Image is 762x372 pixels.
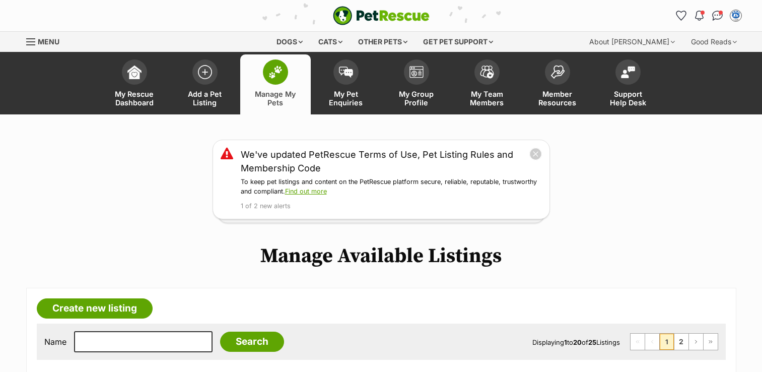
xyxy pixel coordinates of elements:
[198,65,212,79] img: add-pet-listing-icon-0afa8454b4691262ce3f59096e99ab1cd57d4a30225e0717b998d2c9b9846f56.svg
[240,54,311,114] a: Manage My Pets
[689,334,703,350] a: Next page
[684,32,744,52] div: Good Reads
[532,338,620,346] span: Displaying to of Listings
[409,66,424,78] img: group-profile-icon-3fa3cf56718a62981997c0bc7e787c4b2cf8bcc04b72c1350f741eb67cf2f40e.svg
[127,65,142,79] img: dashboard-icon-eb2f2d2d3e046f16d808141f083e7271f6b2e854fb5c12c21221c1fb7104beca.svg
[182,90,228,107] span: Add a Pet Listing
[529,148,542,160] button: close
[394,90,439,107] span: My Group Profile
[339,67,353,78] img: pet-enquiries-icon-7e3ad2cf08bfb03b45e93fb7055b45f3efa6380592205ae92323e6603595dc1f.svg
[220,332,284,352] input: Search
[573,338,582,346] strong: 20
[170,54,240,114] a: Add a Pet Listing
[691,8,708,24] button: Notifications
[311,54,381,114] a: My Pet Enquiries
[660,334,674,350] span: Page 1
[712,11,723,21] img: chat-41dd97257d64d25036548639549fe6c8038ab92f7586957e7f3b1b290dea8141.svg
[621,66,635,78] img: help-desk-icon-fdf02630f3aa405de69fd3d07c3f3aa587a6932b1a1747fa1d2bba05be0121f9.svg
[323,90,369,107] span: My Pet Enquiries
[673,8,689,24] a: Favourites
[631,334,645,350] span: First page
[269,32,310,52] div: Dogs
[311,32,350,52] div: Cats
[464,90,510,107] span: My Team Members
[550,65,565,79] img: member-resources-icon-8e73f808a243e03378d46382f2149f9095a855e16c252ad45f914b54edf8863c.svg
[582,32,682,52] div: About [PERSON_NAME]
[704,334,718,350] a: Last page
[731,11,741,21] img: Mary Geyer profile pic
[37,298,153,319] a: Create new listing
[112,90,157,107] span: My Rescue Dashboard
[588,338,596,346] strong: 25
[728,8,744,24] button: My account
[522,54,593,114] a: Member Resources
[416,32,500,52] div: Get pet support
[241,177,542,197] p: To keep pet listings and content on the PetRescue platform secure, reliable, reputable, trustwort...
[333,6,430,25] img: logo-e224e6f780fb5917bec1dbf3a21bbac754714ae5b6737aabdf751b685950b380.svg
[285,188,327,195] a: Find out more
[535,90,580,107] span: Member Resources
[268,66,283,79] img: manage-my-pets-icon-02211641906a0b7f246fdf0571729dbe1e7629f14944591b6c1af311fb30b64b.svg
[605,90,651,107] span: Support Help Desk
[480,66,494,79] img: team-members-icon-5396bd8760b3fe7c0b43da4ab00e1e3bb1a5d9ba89233759b79545d2d3fc5d0d.svg
[253,90,298,107] span: Manage My Pets
[645,334,659,350] span: Previous page
[593,54,663,114] a: Support Help Desk
[241,202,542,211] p: 1 of 2 new alerts
[673,8,744,24] ul: Account quick links
[630,333,718,350] nav: Pagination
[710,8,726,24] a: Conversations
[44,337,66,346] label: Name
[564,338,567,346] strong: 1
[99,54,170,114] a: My Rescue Dashboard
[38,37,59,46] span: Menu
[241,148,529,175] a: We've updated PetRescue Terms of Use, Pet Listing Rules and Membership Code
[674,334,688,350] a: Page 2
[26,32,66,50] a: Menu
[452,54,522,114] a: My Team Members
[695,11,703,21] img: notifications-46538b983faf8c2785f20acdc204bb7945ddae34d4c08c2a6579f10ce5e182be.svg
[351,32,414,52] div: Other pets
[381,54,452,114] a: My Group Profile
[333,6,430,25] a: PetRescue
